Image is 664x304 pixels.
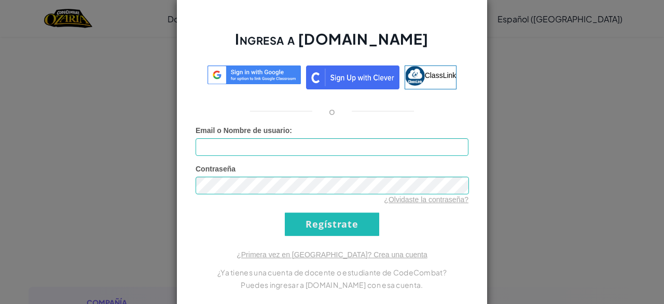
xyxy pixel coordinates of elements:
span: ClassLink [425,71,457,79]
span: Contraseña [196,165,236,173]
p: ¿Ya tienes una cuenta de docente o estudiante de CodeCombat? [196,266,468,279]
label: : [196,125,292,136]
p: o [329,105,335,117]
img: classlink-logo-small.png [405,66,425,86]
p: Puedes ingresar a [DOMAIN_NAME] con esa cuenta. [196,279,468,291]
span: Email o Nombre de usuario [196,126,289,135]
a: ¿Olvidaste la contraseña? [384,195,468,204]
img: clever_sso_button@2x.png [306,65,399,89]
a: ¿Primera vez en [GEOGRAPHIC_DATA]? Crea una cuenta [237,250,427,259]
img: log-in-google-sso.svg [208,65,301,85]
h2: Ingresa a [DOMAIN_NAME] [196,29,468,59]
input: Regístrate [285,213,379,236]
